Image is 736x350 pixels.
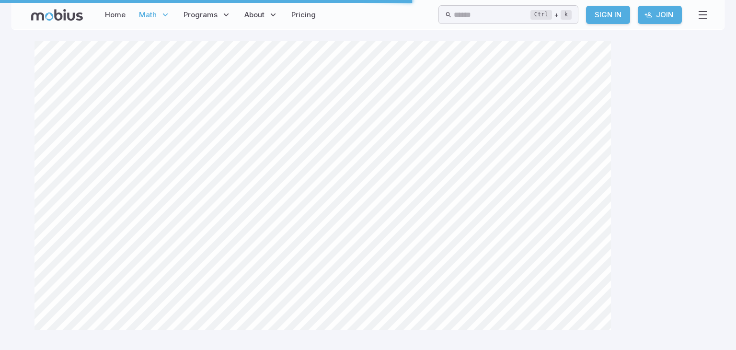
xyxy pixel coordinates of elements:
[244,10,264,20] span: About
[638,6,682,24] a: Join
[586,6,630,24] a: Sign In
[530,10,552,20] kbd: Ctrl
[139,10,157,20] span: Math
[184,10,218,20] span: Programs
[288,4,319,26] a: Pricing
[102,4,128,26] a: Home
[530,9,572,21] div: +
[561,10,572,20] kbd: k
